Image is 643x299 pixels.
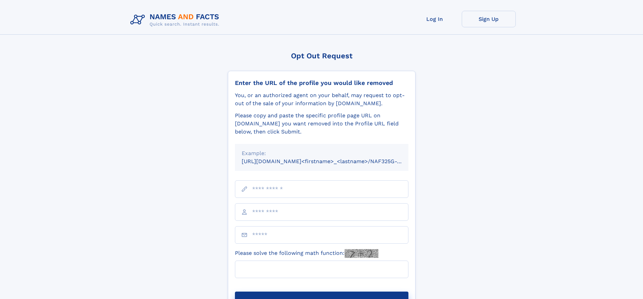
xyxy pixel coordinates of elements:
[242,149,402,157] div: Example:
[235,91,408,108] div: You, or an authorized agent on your behalf, may request to opt-out of the sale of your informatio...
[128,11,225,29] img: Logo Names and Facts
[235,249,378,258] label: Please solve the following math function:
[242,158,421,165] small: [URL][DOMAIN_NAME]<firstname>_<lastname>/NAF325G-xxxxxxxx
[235,112,408,136] div: Please copy and paste the specific profile page URL on [DOMAIN_NAME] you want removed into the Pr...
[462,11,516,27] a: Sign Up
[235,79,408,87] div: Enter the URL of the profile you would like removed
[228,52,416,60] div: Opt Out Request
[408,11,462,27] a: Log In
